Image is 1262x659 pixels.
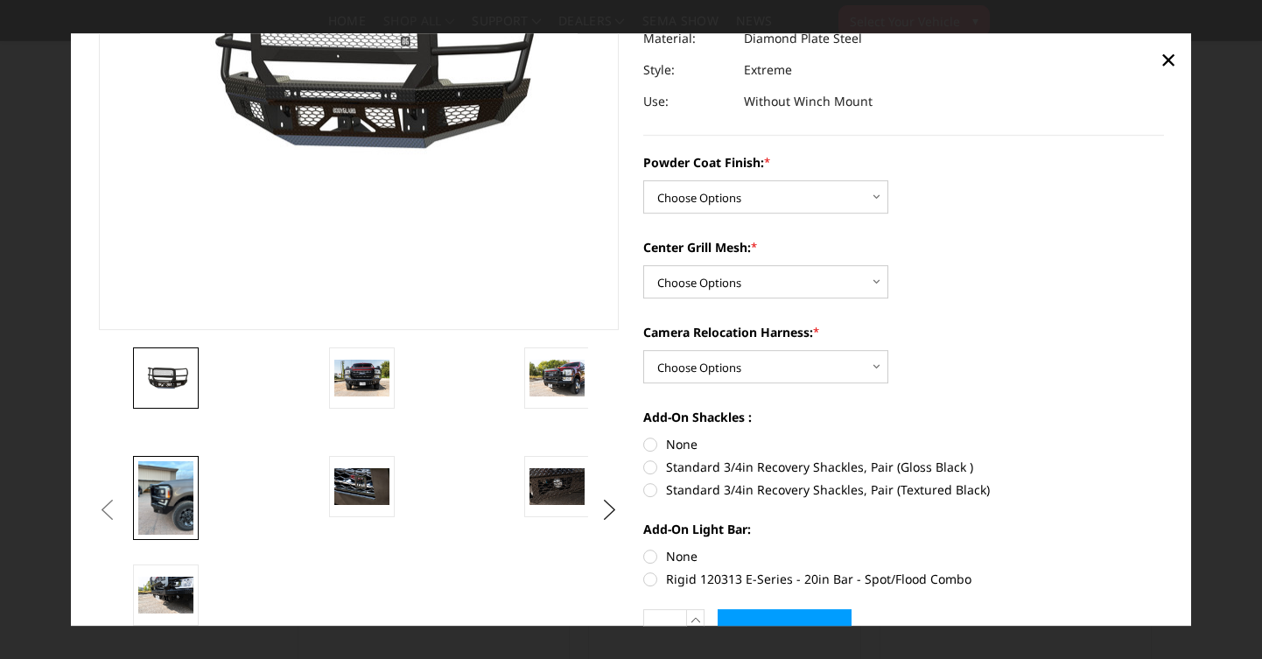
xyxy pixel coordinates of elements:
dd: Without Winch Mount [744,86,873,117]
label: Camera Relocation Harness: [643,323,1164,341]
dt: Style: [643,54,731,86]
label: Powder Coat Finish: [643,153,1164,172]
label: Add-On Shackles : [643,408,1164,426]
img: 2023-2025 Ford F250-350 - FT Series - Extreme Front Bumper [138,461,193,535]
img: 2023-2025 Ford F250-350 - FT Series - Extreme Front Bumper [138,577,193,613]
input: Add to Cart [718,609,852,653]
label: Standard 3/4in Recovery Shackles, Pair (Textured Black) [643,480,1164,499]
img: 2023-2025 Ford F250-350 - FT Series - Extreme Front Bumper [334,468,389,505]
dt: Use: [643,86,731,117]
label: Rigid 120313 E-Series - 20in Bar - Spot/Flood Combo [643,570,1164,588]
label: Standard 3/4in Recovery Shackles, Pair (Gloss Black ) [643,458,1164,476]
a: Close [1154,46,1182,74]
label: Add-On Light Bar: [643,520,1164,538]
img: 2023-2025 Ford F250-350 - FT Series - Extreme Front Bumper [529,360,585,396]
label: Center Grill Mesh: [643,238,1164,256]
button: Previous [95,497,121,523]
dd: Diamond Plate Steel [744,23,862,54]
span: × [1160,40,1176,78]
img: 2023-2025 Ford F250-350 - FT Series - Extreme Front Bumper [529,468,585,505]
dd: Extreme [744,54,792,86]
img: 2023-2025 Ford F250-350 - FT Series - Extreme Front Bumper [138,365,193,390]
button: Next [597,497,623,523]
img: 2023-2025 Ford F250-350 - FT Series - Extreme Front Bumper [334,360,389,396]
label: None [643,547,1164,565]
dt: Material: [643,23,731,54]
label: None [643,435,1164,453]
